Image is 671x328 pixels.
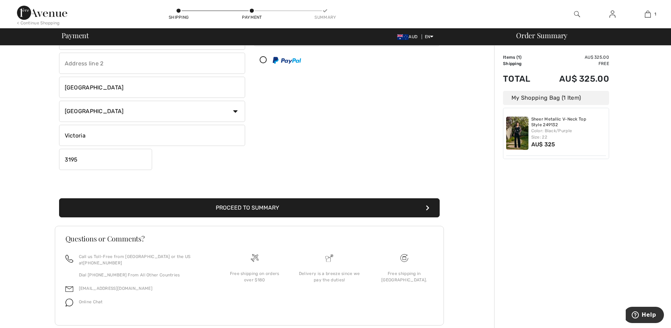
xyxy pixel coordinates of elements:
[540,60,609,67] td: Free
[65,235,433,242] h3: Questions or Comments?
[503,91,609,105] div: My Shopping Bag (1 Item)
[79,253,209,266] p: Call us Toll-Free from [GEOGRAPHIC_DATA] or the US at
[645,10,651,18] img: My Bag
[65,255,73,263] img: call
[59,53,245,74] input: Address line 2
[297,270,361,283] div: Delivery is a breeze since we pay the duties!
[506,117,528,150] img: Sheer Metallic V-Neck Top Style 249132
[540,54,609,60] td: AU$ 325.00
[531,128,606,140] div: Color: Black/Purple Size: 22
[223,270,287,283] div: Free shipping on orders over $180
[17,6,67,20] img: 1ère Avenue
[508,32,667,39] div: Order Summary
[79,272,209,278] p: Dial [PHONE_NUMBER] From All Other Countries
[65,285,73,293] img: email
[273,57,301,64] img: PayPal
[609,10,615,18] img: My Info
[59,149,152,170] input: Zip/Postal Code
[531,141,555,148] span: AU$ 325
[574,10,580,18] img: search the website
[251,254,259,262] img: Free shipping on orders over $180
[65,299,73,306] img: chat
[503,54,540,60] td: Items ( )
[372,270,436,283] div: Free shipping in [GEOGRAPHIC_DATA].
[241,14,262,20] div: Payment
[604,10,621,19] a: Sign In
[325,254,333,262] img: Delivery is a breeze since we pay the duties!
[17,20,60,26] div: < Continue Shopping
[654,11,656,17] span: 1
[503,60,540,67] td: Shipping
[540,67,609,91] td: AU$ 325.00
[79,299,103,304] span: Online Chat
[62,32,89,39] span: Payment
[397,34,409,40] img: Australian Dollar
[626,307,664,324] iframe: Opens a widget where you can find more information
[503,67,540,91] td: Total
[397,34,420,39] span: AUD
[83,260,122,265] a: [PHONE_NUMBER]
[168,14,189,20] div: Shipping
[630,10,665,18] a: 1
[425,34,434,39] span: EN
[59,77,245,98] input: City
[400,254,408,262] img: Free shipping on orders over $180
[59,125,245,146] input: State/Province
[79,286,152,291] a: [EMAIL_ADDRESS][DOMAIN_NAME]
[59,198,440,217] button: Proceed to Summary
[518,55,520,60] span: 1
[531,117,606,128] a: Sheer Metallic V-Neck Top Style 249132
[314,14,336,20] div: Summary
